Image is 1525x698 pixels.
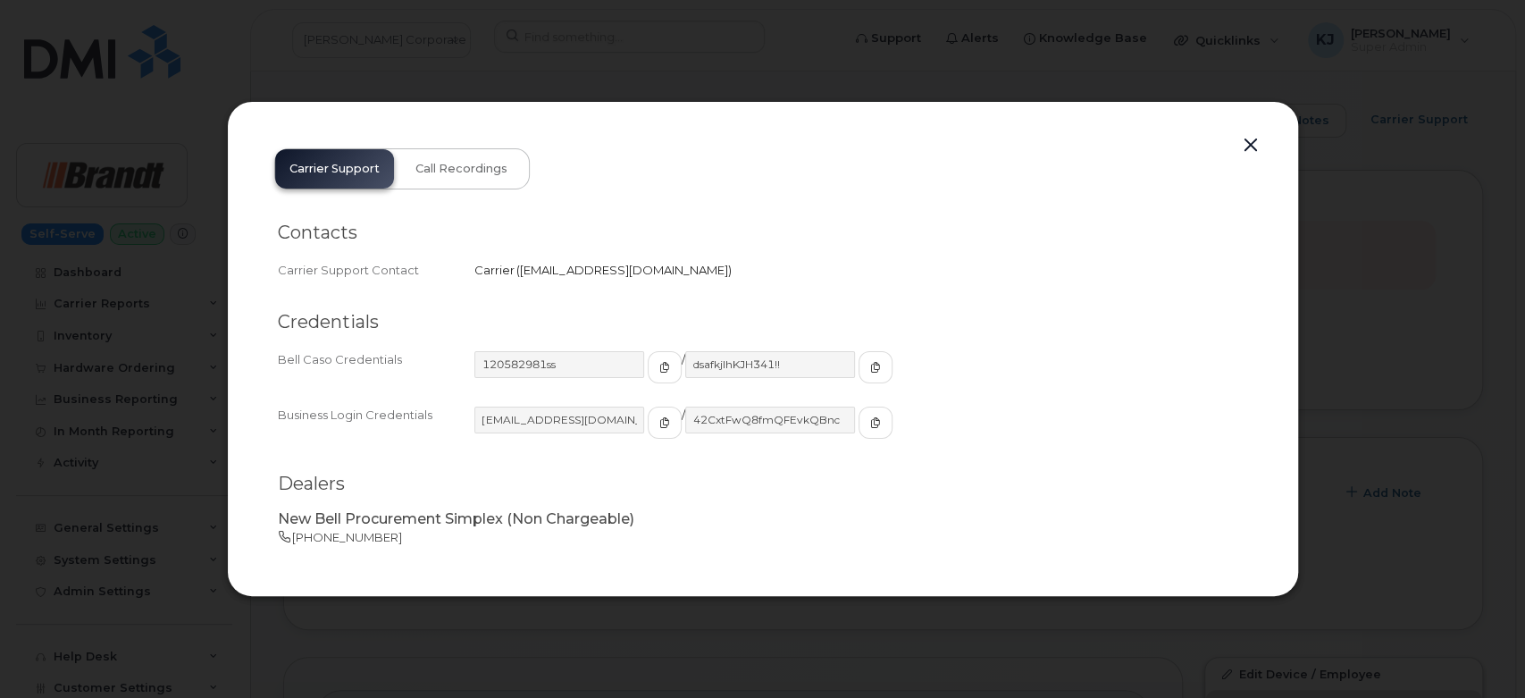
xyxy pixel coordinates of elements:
[278,311,1248,333] h2: Credentials
[474,407,1248,455] div: /
[648,351,682,383] button: copy to clipboard
[278,473,1248,495] h2: Dealers
[859,407,892,439] button: copy to clipboard
[278,222,1248,244] h2: Contacts
[278,351,474,399] div: Bell Caso Credentials
[415,162,507,176] span: Call Recordings
[520,263,728,277] span: [EMAIL_ADDRESS][DOMAIN_NAME]
[278,529,1248,546] p: [PHONE_NUMBER]
[474,351,1248,399] div: /
[278,262,474,279] div: Carrier Support Contact
[648,407,682,439] button: copy to clipboard
[278,407,474,455] div: Business Login Credentials
[474,263,515,277] span: Carrier
[278,509,1248,530] p: New Bell Procurement Simplex (Non Chargeable)
[859,351,892,383] button: copy to clipboard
